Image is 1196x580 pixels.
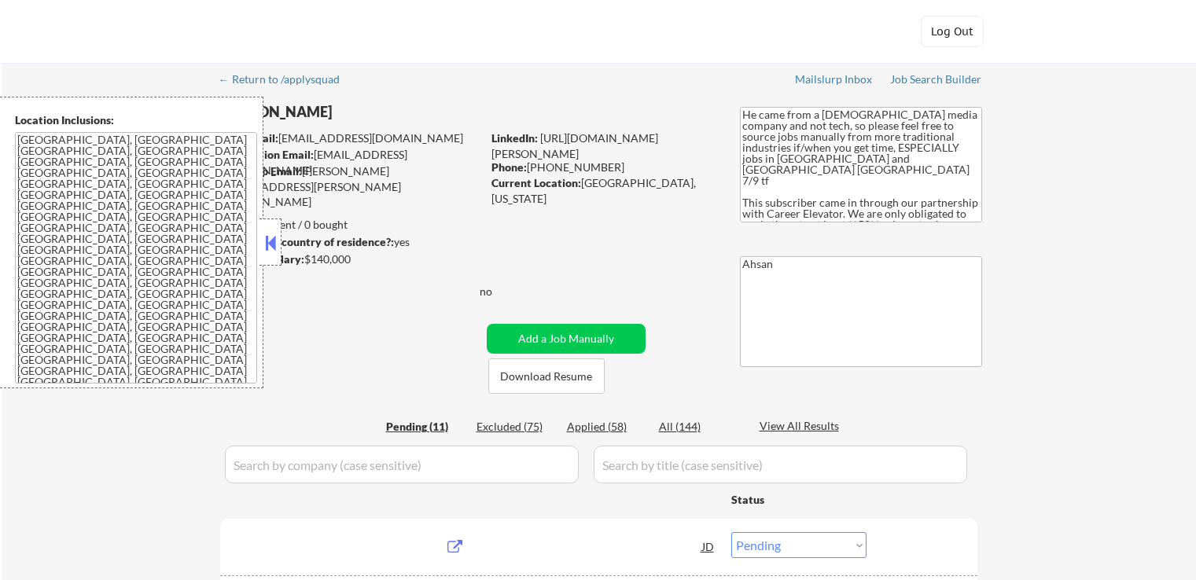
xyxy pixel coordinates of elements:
div: All (144) [659,419,738,435]
div: Mailslurp Inbox [795,74,874,85]
a: [URL][DOMAIN_NAME][PERSON_NAME] [491,131,658,160]
button: Log Out [921,16,984,47]
div: Location Inclusions: [15,112,257,128]
div: JD [701,532,716,560]
strong: Phone: [491,160,527,174]
div: no [480,284,524,299]
div: Pending (11) [386,419,465,435]
strong: Current Location: [491,176,581,189]
a: Mailslurp Inbox [795,73,874,89]
input: Search by title (case sensitive) [594,446,967,483]
div: [PERSON_NAME] [220,102,543,122]
div: $140,000 [219,251,481,267]
div: Status [731,485,867,513]
div: [EMAIL_ADDRESS][DOMAIN_NAME] [221,147,481,178]
a: ← Return to /applysquad [219,73,355,89]
button: Add a Job Manually [487,324,646,354]
div: Job Search Builder [890,74,982,85]
div: [PERSON_NAME][EMAIL_ADDRESS][PERSON_NAME][DOMAIN_NAME] [220,163,481,210]
div: 58 sent / 0 bought [219,217,481,233]
div: Applied (58) [567,419,646,435]
input: Search by company (case sensitive) [225,446,579,483]
div: [EMAIL_ADDRESS][DOMAIN_NAME] [221,130,481,146]
div: [PHONE_NUMBER] [491,160,714,175]
div: [GEOGRAPHIC_DATA], [US_STATE] [491,175,714,206]
div: ← Return to /applysquad [219,74,355,85]
strong: Can work in country of residence?: [219,235,394,248]
div: Excluded (75) [477,419,555,435]
strong: LinkedIn: [491,131,538,145]
div: View All Results [760,418,844,434]
div: yes [219,234,477,250]
button: Download Resume [488,358,605,394]
a: Job Search Builder [890,73,982,89]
